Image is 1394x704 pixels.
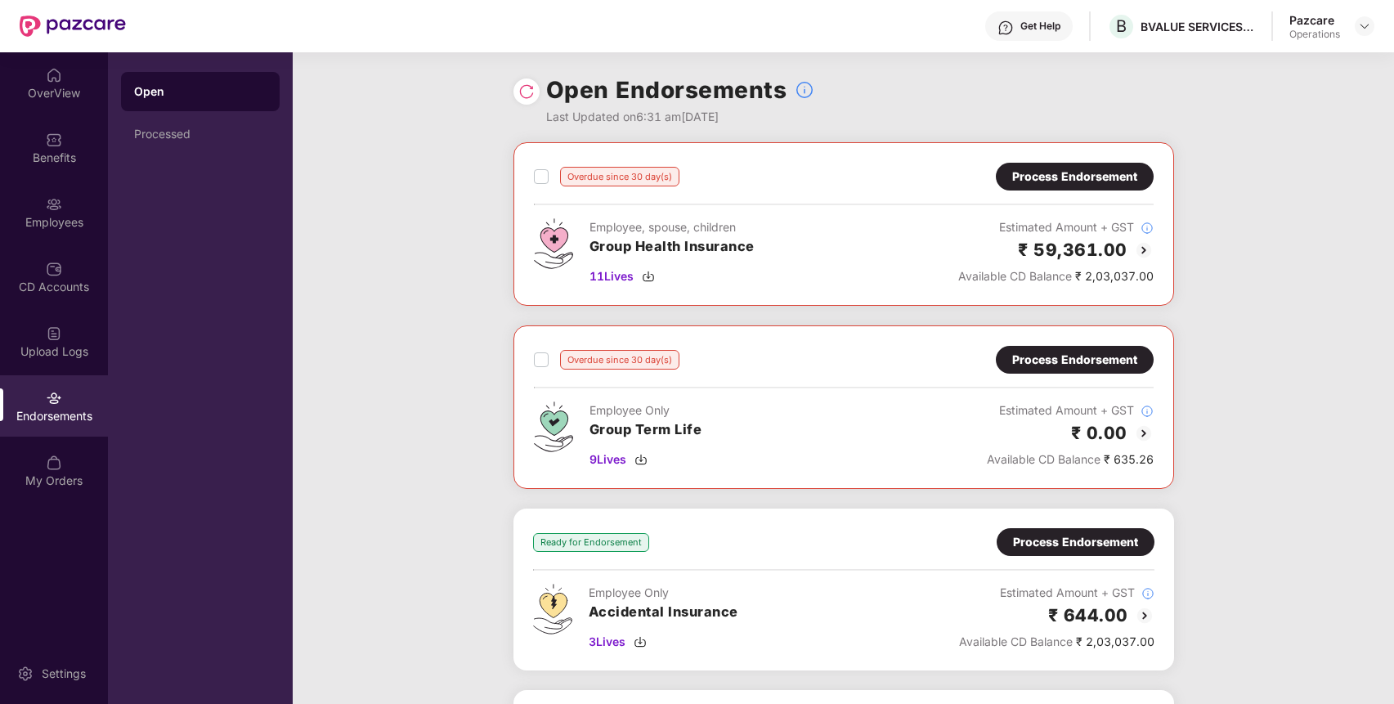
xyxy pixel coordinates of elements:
span: 11 Lives [589,267,634,285]
img: svg+xml;base64,PHN2ZyBpZD0iRG93bmxvYWQtMzJ4MzIiIHhtbG5zPSJodHRwOi8vd3d3LnczLm9yZy8yMDAwL3N2ZyIgd2... [634,635,647,648]
img: svg+xml;base64,PHN2ZyB4bWxucz0iaHR0cDovL3d3dy53My5vcmcvMjAwMC9zdmciIHdpZHRoPSI0OS4zMjEiIGhlaWdodD... [533,584,572,634]
span: Available CD Balance [958,269,1072,283]
img: svg+xml;base64,PHN2ZyB4bWxucz0iaHR0cDovL3d3dy53My5vcmcvMjAwMC9zdmciIHdpZHRoPSI0Ny43MTQiIGhlaWdodD... [534,218,573,269]
h2: ₹ 0.00 [1071,419,1127,446]
span: Available CD Balance [987,452,1100,466]
span: B [1116,16,1127,36]
div: Process Endorsement [1013,533,1138,551]
img: New Pazcare Logo [20,16,126,37]
img: svg+xml;base64,PHN2ZyBpZD0iSW5mb18tXzMyeDMyIiBkYXRhLW5hbWU9IkluZm8gLSAzMngzMiIgeG1sbnM9Imh0dHA6Ly... [795,80,814,100]
img: svg+xml;base64,PHN2ZyBpZD0iQmFjay0yMHgyMCIgeG1sbnM9Imh0dHA6Ly93d3cudzMub3JnLzIwMDAvc3ZnIiB3aWR0aD... [1134,240,1154,260]
div: Operations [1289,28,1340,41]
img: svg+xml;base64,PHN2ZyBpZD0iRW1wbG95ZWVzIiB4bWxucz0iaHR0cDovL3d3dy53My5vcmcvMjAwMC9zdmciIHdpZHRoPS... [46,196,62,213]
img: svg+xml;base64,PHN2ZyBpZD0iTXlfT3JkZXJzIiBkYXRhLW5hbWU9Ik15IE9yZGVycyIgeG1sbnM9Imh0dHA6Ly93d3cudz... [46,455,62,471]
h3: Accidental Insurance [589,602,738,623]
div: Estimated Amount + GST [987,401,1154,419]
div: Employee, spouse, children [589,218,755,236]
div: Employee Only [589,401,702,419]
h2: ₹ 59,361.00 [1018,236,1127,263]
div: Process Endorsement [1012,351,1137,369]
div: Processed [134,128,267,141]
div: Pazcare [1289,12,1340,28]
div: ₹ 2,03,037.00 [959,633,1154,651]
h3: Group Health Insurance [589,236,755,258]
img: svg+xml;base64,PHN2ZyBpZD0iSGVscC0zMngzMiIgeG1sbnM9Imh0dHA6Ly93d3cudzMub3JnLzIwMDAvc3ZnIiB3aWR0aD... [997,20,1014,36]
div: Get Help [1020,20,1060,33]
span: 3 Lives [589,633,625,651]
div: Last Updated on 6:31 am[DATE] [546,108,815,126]
img: svg+xml;base64,PHN2ZyBpZD0iUmVsb2FkLTMyeDMyIiB4bWxucz0iaHR0cDovL3d3dy53My5vcmcvMjAwMC9zdmciIHdpZH... [518,83,535,100]
h2: ₹ 644.00 [1048,602,1128,629]
img: svg+xml;base64,PHN2ZyBpZD0iSW5mb18tXzMyeDMyIiBkYXRhLW5hbWU9IkluZm8gLSAzMngzMiIgeG1sbnM9Imh0dHA6Ly... [1141,587,1154,600]
img: svg+xml;base64,PHN2ZyBpZD0iRW5kb3JzZW1lbnRzIiB4bWxucz0iaHR0cDovL3d3dy53My5vcmcvMjAwMC9zdmciIHdpZH... [46,390,62,406]
img: svg+xml;base64,PHN2ZyB4bWxucz0iaHR0cDovL3d3dy53My5vcmcvMjAwMC9zdmciIHdpZHRoPSI0Ny43MTQiIGhlaWdodD... [534,401,573,452]
div: ₹ 2,03,037.00 [958,267,1154,285]
h1: Open Endorsements [546,72,787,108]
div: ₹ 635.26 [987,451,1154,469]
img: svg+xml;base64,PHN2ZyBpZD0iRG93bmxvYWQtMzJ4MzIiIHhtbG5zPSJodHRwOi8vd3d3LnczLm9yZy8yMDAwL3N2ZyIgd2... [642,270,655,283]
img: svg+xml;base64,PHN2ZyBpZD0iVXBsb2FkX0xvZ3MiIGRhdGEtbmFtZT0iVXBsb2FkIExvZ3MiIHhtbG5zPSJodHRwOi8vd3... [46,325,62,342]
img: svg+xml;base64,PHN2ZyBpZD0iQmFjay0yMHgyMCIgeG1sbnM9Imh0dHA6Ly93d3cudzMub3JnLzIwMDAvc3ZnIiB3aWR0aD... [1134,424,1154,443]
img: svg+xml;base64,PHN2ZyBpZD0iRG93bmxvYWQtMzJ4MzIiIHhtbG5zPSJodHRwOi8vd3d3LnczLm9yZy8yMDAwL3N2ZyIgd2... [634,453,648,466]
div: Open [134,83,267,100]
img: svg+xml;base64,PHN2ZyBpZD0iRHJvcGRvd24tMzJ4MzIiIHhtbG5zPSJodHRwOi8vd3d3LnczLm9yZy8yMDAwL3N2ZyIgd2... [1358,20,1371,33]
div: Employee Only [589,584,738,602]
img: svg+xml;base64,PHN2ZyBpZD0iSW5mb18tXzMyeDMyIiBkYXRhLW5hbWU9IkluZm8gLSAzMngzMiIgeG1sbnM9Imh0dHA6Ly... [1141,405,1154,418]
img: svg+xml;base64,PHN2ZyBpZD0iU2V0dGluZy0yMHgyMCIgeG1sbnM9Imh0dHA6Ly93d3cudzMub3JnLzIwMDAvc3ZnIiB3aW... [17,666,34,682]
h3: Group Term Life [589,419,702,441]
div: Ready for Endorsement [533,533,649,552]
div: Estimated Amount + GST [959,584,1154,602]
img: svg+xml;base64,PHN2ZyBpZD0iQ0RfQWNjb3VudHMiIGRhdGEtbmFtZT0iQ0QgQWNjb3VudHMiIHhtbG5zPSJodHRwOi8vd3... [46,261,62,277]
div: BVALUE SERVICES PRIVATE LIMITED [1141,19,1255,34]
div: Overdue since 30 day(s) [560,350,679,370]
div: Estimated Amount + GST [958,218,1154,236]
img: svg+xml;base64,PHN2ZyBpZD0iSW5mb18tXzMyeDMyIiBkYXRhLW5hbWU9IkluZm8gLSAzMngzMiIgeG1sbnM9Imh0dHA6Ly... [1141,222,1154,235]
div: Settings [37,666,91,682]
div: Overdue since 30 day(s) [560,167,679,186]
span: 9 Lives [589,451,626,469]
span: Available CD Balance [959,634,1073,648]
img: svg+xml;base64,PHN2ZyBpZD0iSG9tZSIgeG1sbnM9Imh0dHA6Ly93d3cudzMub3JnLzIwMDAvc3ZnIiB3aWR0aD0iMjAiIG... [46,67,62,83]
img: svg+xml;base64,PHN2ZyBpZD0iQmFjay0yMHgyMCIgeG1sbnM9Imh0dHA6Ly93d3cudzMub3JnLzIwMDAvc3ZnIiB3aWR0aD... [1135,606,1154,626]
div: Process Endorsement [1012,168,1137,186]
img: svg+xml;base64,PHN2ZyBpZD0iQmVuZWZpdHMiIHhtbG5zPSJodHRwOi8vd3d3LnczLm9yZy8yMDAwL3N2ZyIgd2lkdGg9Ij... [46,132,62,148]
